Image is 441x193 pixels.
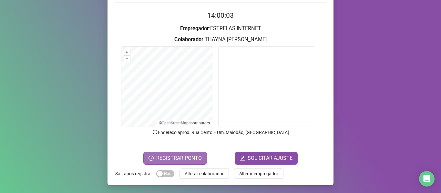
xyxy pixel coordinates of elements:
span: edit [240,156,245,161]
button: Alterar empregador [234,169,283,179]
div: Open Intercom Messenger [419,171,435,187]
strong: Colaborador [174,36,203,43]
span: SOLICITAR AJUSTE [248,154,292,162]
li: © contributors. [159,121,211,125]
button: REGISTRAR PONTO [143,152,207,165]
span: REGISTRAR PONTO [156,154,202,162]
h3: : THAYNÁ [PERSON_NAME] [115,35,326,44]
button: – [124,56,130,62]
button: Alterar colaborador [179,169,229,179]
label: Sair após registrar [115,169,156,179]
span: Alterar colaborador [185,170,224,177]
span: clock-circle [149,156,154,161]
span: info-circle [152,129,158,135]
time: 14:00:03 [207,12,234,19]
p: Endereço aprox. : Rua Cento E Um, Maiobão, [GEOGRAPHIC_DATA] [115,129,326,136]
h3: : ESTRELAS INTERNET [115,24,326,33]
a: OpenStreetMap [162,121,189,125]
button: editSOLICITAR AJUSTE [235,152,298,165]
strong: Empregador [180,25,209,32]
span: Alterar empregador [239,170,278,177]
button: + [124,49,130,55]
